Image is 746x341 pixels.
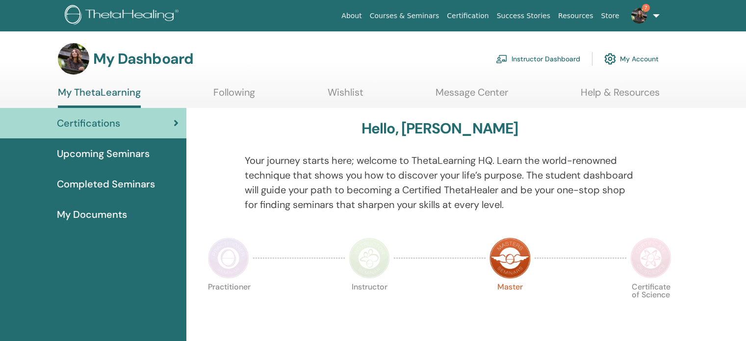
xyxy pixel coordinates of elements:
img: Instructor [349,237,390,279]
a: Courses & Seminars [366,7,443,25]
img: chalkboard-teacher.svg [496,54,508,63]
a: Help & Resources [581,86,660,105]
h3: My Dashboard [93,50,193,68]
a: Certification [443,7,492,25]
img: Certificate of Science [630,237,671,279]
p: Instructor [349,283,390,324]
img: Practitioner [208,237,249,279]
a: My Account [604,48,659,70]
a: Wishlist [328,86,363,105]
span: Certifications [57,116,120,131]
span: Completed Seminars [57,177,155,191]
img: default.jpg [58,43,89,75]
a: My ThetaLearning [58,86,141,108]
p: Certificate of Science [630,283,671,324]
p: Master [489,283,531,324]
span: Upcoming Seminars [57,146,150,161]
h3: Hello, [PERSON_NAME] [361,120,518,137]
a: Message Center [436,86,508,105]
a: About [337,7,365,25]
a: Success Stories [493,7,554,25]
img: cog.svg [604,51,616,67]
p: Practitioner [208,283,249,324]
span: My Documents [57,207,127,222]
img: Master [489,237,531,279]
a: Store [597,7,623,25]
img: logo.png [65,5,182,27]
a: Resources [554,7,597,25]
p: Your journey starts here; welcome to ThetaLearning HQ. Learn the world-renowned technique that sh... [245,153,635,212]
span: 7 [642,4,650,12]
img: default.jpg [631,8,647,24]
a: Following [213,86,255,105]
a: Instructor Dashboard [496,48,580,70]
